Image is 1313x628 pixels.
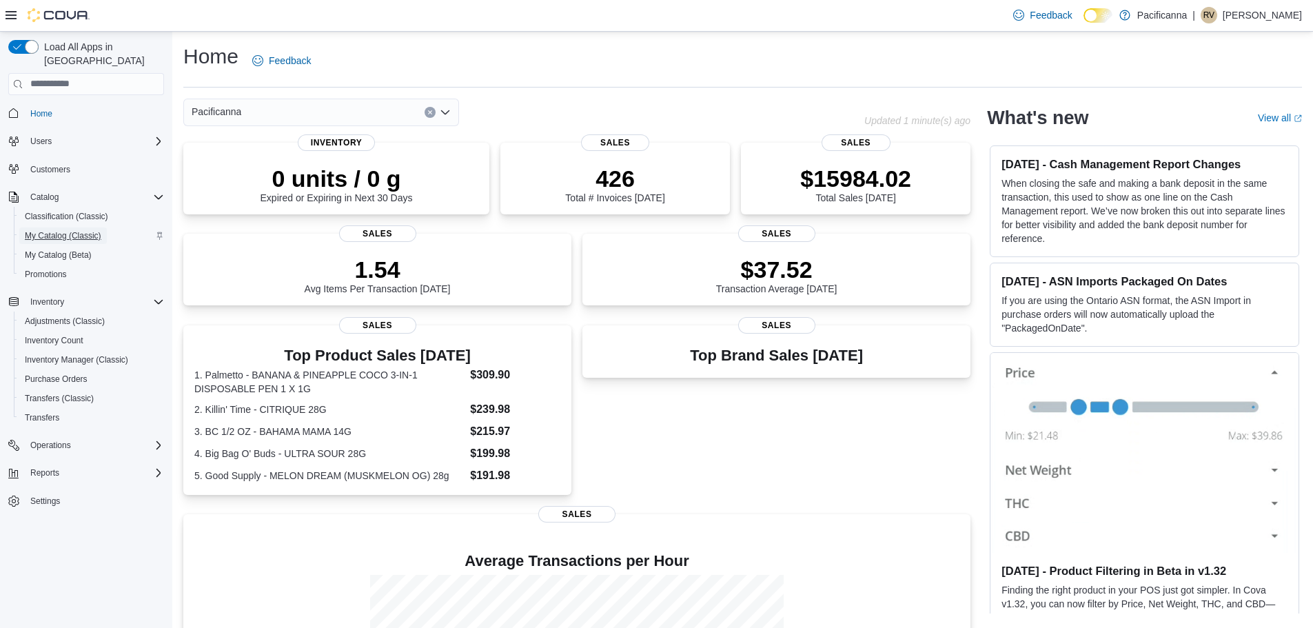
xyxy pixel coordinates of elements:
div: Avg Items Per Transaction [DATE] [305,256,451,294]
a: Purchase Orders [19,371,93,387]
p: 0 units / 0 g [261,165,413,192]
dd: $239.98 [470,401,560,418]
button: Inventory [25,294,70,310]
dd: $199.98 [470,445,560,462]
h3: Top Product Sales [DATE] [194,347,560,364]
a: Adjustments (Classic) [19,313,110,330]
span: Adjustments (Classic) [25,316,105,327]
span: Sales [738,317,815,334]
nav: Complex example [8,98,164,547]
span: My Catalog (Beta) [25,250,92,261]
button: Operations [3,436,170,455]
span: Purchase Orders [25,374,88,385]
p: | [1192,7,1195,23]
p: If you are using the Ontario ASN format, the ASN Import in purchase orders will now automatically... [1001,294,1287,335]
dt: 4. Big Bag O' Buds - ULTRA SOUR 28G [194,447,465,460]
span: Classification (Classic) [19,208,164,225]
button: Settings [3,491,170,511]
dt: 5. Good Supply - MELON DREAM (MUSKMELON OG) 28g [194,469,465,483]
h3: [DATE] - Cash Management Report Changes [1001,157,1287,171]
span: Customers [30,164,70,175]
p: 1.54 [305,256,451,283]
button: My Catalog (Beta) [14,245,170,265]
span: Feedback [1030,8,1072,22]
div: Total # Invoices [DATE] [565,165,664,203]
dt: 2. Killin' Time - CITRIQUE 28G [194,403,465,416]
h3: Top Brand Sales [DATE] [690,347,863,364]
dd: $191.98 [470,467,560,484]
span: Pacificanna [192,103,241,120]
span: Customers [25,161,164,178]
span: My Catalog (Classic) [25,230,101,241]
span: Feedback [269,54,311,68]
span: Transfers [19,409,164,426]
button: Transfers (Classic) [14,389,170,408]
div: Expired or Expiring in Next 30 Days [261,165,413,203]
a: Feedback [247,47,316,74]
button: Open list of options [440,107,451,118]
span: Home [25,105,164,122]
p: [PERSON_NAME] [1223,7,1302,23]
span: Inventory Manager (Classic) [25,354,128,365]
dd: $215.97 [470,423,560,440]
button: Catalog [25,189,64,205]
span: My Catalog (Beta) [19,247,164,263]
span: Operations [30,440,71,451]
p: When closing the safe and making a bank deposit in the same transaction, this used to show as one... [1001,176,1287,245]
span: Transfers (Classic) [25,393,94,404]
span: Promotions [19,266,164,283]
h3: [DATE] - Product Filtering in Beta in v1.32 [1001,564,1287,578]
span: Load All Apps in [GEOGRAPHIC_DATA] [39,40,164,68]
button: Reports [3,463,170,483]
span: Operations [25,437,164,454]
h3: [DATE] - ASN Imports Packaged On Dates [1001,274,1287,288]
span: Classification (Classic) [25,211,108,222]
button: Customers [3,159,170,179]
a: Classification (Classic) [19,208,114,225]
span: My Catalog (Classic) [19,227,164,244]
span: Sales [339,225,416,242]
h4: Average Transactions per Hour [194,553,959,569]
span: Inventory Manager (Classic) [19,352,164,368]
span: Inventory [298,134,375,151]
button: Adjustments (Classic) [14,312,170,331]
span: Adjustments (Classic) [19,313,164,330]
button: Classification (Classic) [14,207,170,226]
svg: External link [1294,114,1302,123]
input: Dark Mode [1083,8,1112,23]
div: Transaction Average [DATE] [716,256,837,294]
a: My Catalog (Classic) [19,227,107,244]
h2: What's new [987,107,1088,129]
button: Operations [25,437,77,454]
span: Sales [339,317,416,334]
span: Inventory [30,296,64,307]
button: Reports [25,465,65,481]
a: My Catalog (Beta) [19,247,97,263]
img: Cova [28,8,90,22]
a: Feedback [1008,1,1077,29]
button: Inventory Count [14,331,170,350]
span: RV [1203,7,1214,23]
span: Reports [25,465,164,481]
span: Transfers [25,412,59,423]
div: Total Sales [DATE] [800,165,911,203]
p: $37.52 [716,256,837,283]
a: Inventory Count [19,332,89,349]
button: Users [25,133,57,150]
p: $15984.02 [800,165,911,192]
span: Catalog [30,192,59,203]
a: Promotions [19,266,72,283]
button: Inventory [3,292,170,312]
button: Home [3,103,170,123]
dt: 1. Palmetto - BANANA & PINEAPPLE COCO 3-IN-1 DISPOSABLE PEN 1 X 1G [194,368,465,396]
a: Transfers [19,409,65,426]
a: Home [25,105,58,122]
span: Transfers (Classic) [19,390,164,407]
dd: $309.90 [470,367,560,383]
span: Reports [30,467,59,478]
button: Purchase Orders [14,369,170,389]
span: Users [30,136,52,147]
button: My Catalog (Classic) [14,226,170,245]
span: Inventory Count [19,332,164,349]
